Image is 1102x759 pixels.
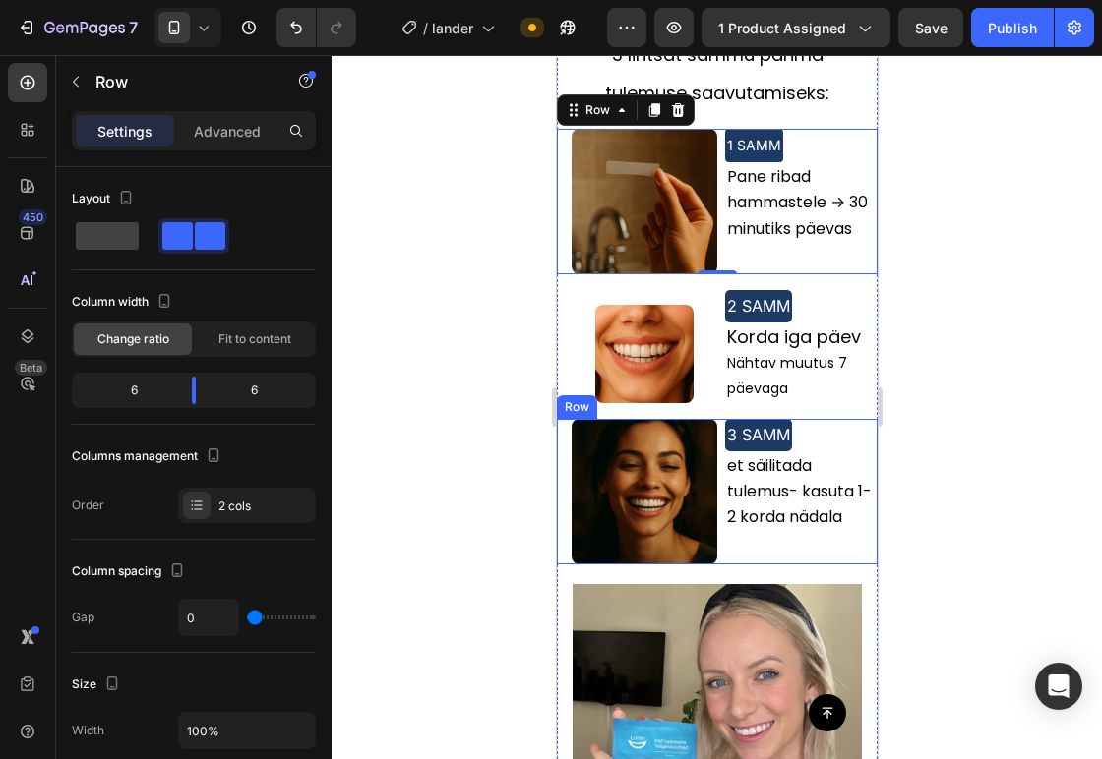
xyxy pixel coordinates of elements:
p: 7 [129,16,138,39]
div: Layout [72,186,138,212]
div: Open Intercom Messenger [1035,663,1082,710]
div: Undo/Redo [276,8,356,47]
span: Korda iga päev [170,269,304,294]
div: Column spacing [72,558,189,585]
div: Size [72,671,124,698]
iframe: Design area [557,55,878,759]
span: 1 product assigned [718,18,846,38]
span: Pane ribad hammastele → 30 minutiks päevas [170,110,311,184]
div: Publish [988,18,1037,38]
span: / [423,18,428,38]
p: Row [95,70,263,93]
div: 450 [19,209,47,225]
div: 2 cols [218,497,311,515]
div: Columns management [72,443,225,470]
span: Fit to content [218,330,291,348]
button: 1 product assigned [702,8,890,47]
div: 6 [76,377,176,404]
span: Nähtav muutus 7 päevaga [170,298,290,342]
span: 1 SAMM [170,82,224,98]
div: Beta [15,360,47,376]
input: Auto [179,600,238,635]
span: 2 SAMM [170,241,233,261]
div: Gap [72,609,94,626]
p: Settings [97,121,153,142]
div: Column width [72,289,176,316]
button: Save [898,8,963,47]
img: image_demo.jpg [38,250,137,348]
span: lander [432,18,473,38]
div: 6 [212,377,312,404]
button: 7 [8,8,147,47]
span: et säilitada tulemus- kasuta 1-2 korda nädala [170,399,315,473]
input: Auto [179,713,315,748]
div: Order [72,496,104,514]
span: Change ratio [97,330,169,348]
div: Row [4,343,36,361]
img: image_demo.jpg [15,364,160,509]
button: Publish [971,8,1054,47]
div: Width [72,722,104,739]
div: Row [25,46,57,64]
span: Save [915,20,948,36]
img: image_demo.jpg [15,74,160,219]
span: 3 SAMM [170,370,233,389]
p: Advanced [194,121,261,142]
